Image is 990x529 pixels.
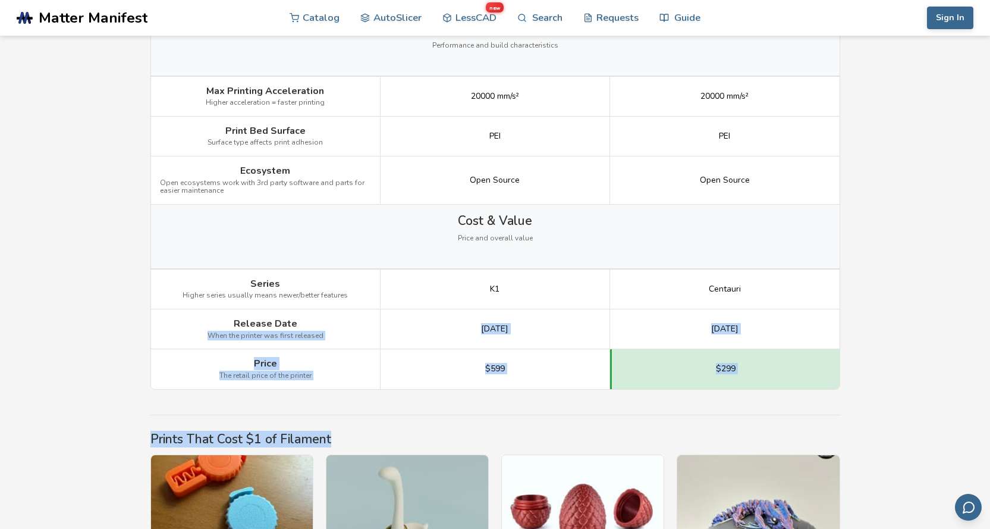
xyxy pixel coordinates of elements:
button: Send feedback via email [955,494,982,521]
span: Open Source [470,176,520,185]
span: Price [254,358,277,369]
span: $599 [485,364,505,374]
span: Print Bed Surface [225,126,306,136]
span: Open Source [700,176,750,185]
span: new [486,2,504,12]
span: Release Date [234,318,297,329]
span: Matter Manifest [39,10,147,26]
span: Higher acceleration = faster printing [206,99,325,107]
span: Price and overall value [458,234,533,243]
h2: Prints That Cost $1 of Filament [150,432,840,446]
span: 20000 mm/s² [700,92,749,101]
span: Performance and build characteristics [432,42,558,50]
span: K1 [490,284,499,294]
span: Ecosystem [240,165,290,176]
span: 20000 mm/s² [471,92,519,101]
span: When the printer was first released [208,332,323,340]
span: PEI [719,132,730,141]
button: Sign In [927,7,973,29]
span: [DATE] [481,324,508,334]
span: Surface type affects print adhesion [208,139,323,147]
span: [DATE] [711,324,738,334]
span: Centauri [709,284,741,294]
span: Cost & Value [458,214,532,228]
span: Series [250,278,280,289]
span: Max Printing Acceleration [206,86,324,96]
span: $299 [716,364,736,374]
span: Open ecosystems work with 3rd party software and parts for easier maintenance [160,179,371,196]
span: Higher series usually means newer/better features [183,292,348,300]
span: The retail price of the printer [219,372,312,380]
span: PEI [489,132,501,141]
